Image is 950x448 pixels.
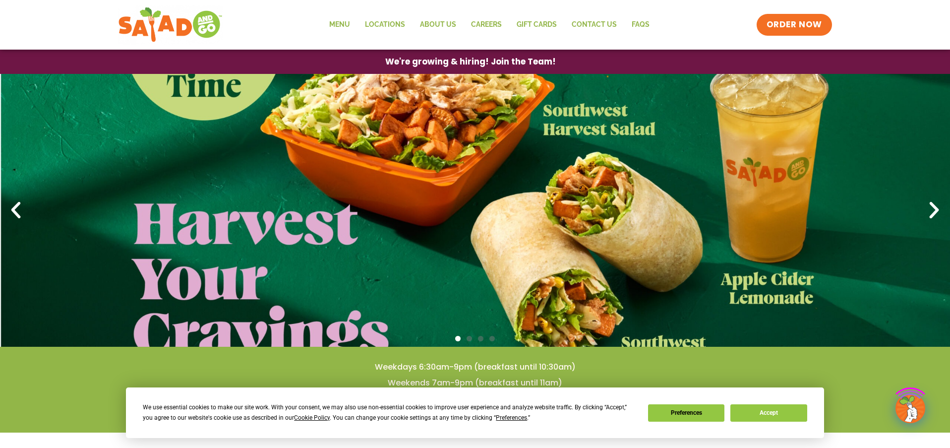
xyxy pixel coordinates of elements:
[357,13,413,36] a: Locations
[564,13,624,36] a: Contact Us
[767,19,822,31] span: ORDER NOW
[126,387,824,438] div: Cookie Consent Prompt
[143,402,636,423] div: We use essential cookies to make our site work. With your consent, we may also use non-essential ...
[757,14,832,36] a: ORDER NOW
[496,414,527,421] span: Preferences
[385,58,556,66] span: We're growing & hiring! Join the Team!
[489,336,495,341] span: Go to slide 4
[464,13,509,36] a: Careers
[294,414,330,421] span: Cookie Policy
[730,404,807,422] button: Accept
[624,13,657,36] a: FAQs
[322,13,657,36] nav: Menu
[467,336,472,341] span: Go to slide 2
[455,336,461,341] span: Go to slide 1
[20,378,930,388] h4: Weekends 7am-9pm (breakfast until 11am)
[478,336,483,341] span: Go to slide 3
[118,5,223,45] img: new-SAG-logo-768×292
[20,362,930,373] h4: Weekdays 6:30am-9pm (breakfast until 10:30am)
[370,50,571,73] a: We're growing & hiring! Join the Team!
[923,199,945,221] div: Next slide
[322,13,357,36] a: Menu
[413,13,464,36] a: About Us
[509,13,564,36] a: GIFT CARDS
[5,199,27,221] div: Previous slide
[648,404,724,422] button: Preferences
